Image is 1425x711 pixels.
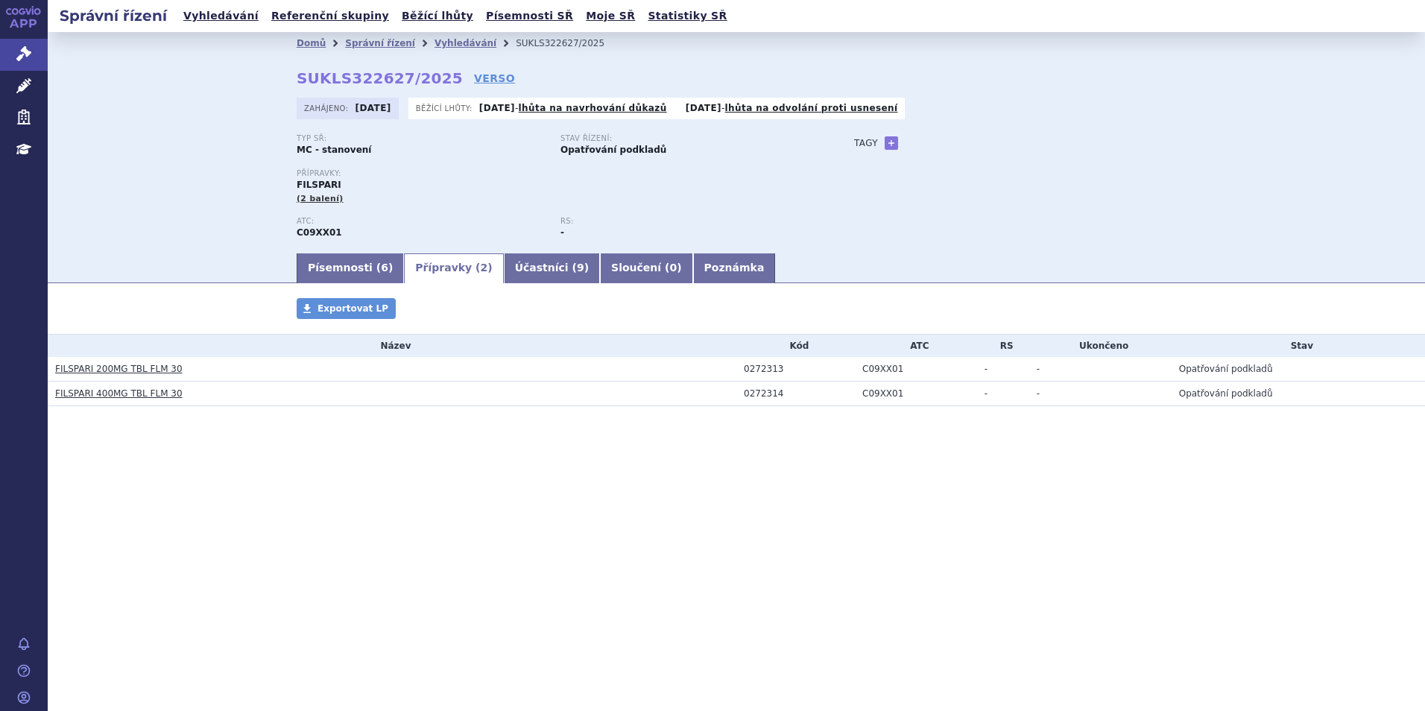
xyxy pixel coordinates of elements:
th: Kód [736,335,855,357]
p: - [479,102,667,114]
span: 0 [669,262,677,274]
a: Účastníci (9) [504,253,600,283]
a: Moje SŘ [581,6,639,26]
strong: [DATE] [356,103,391,113]
p: Typ SŘ: [297,134,546,143]
strong: [DATE] [479,103,515,113]
a: lhůta na odvolání proti usnesení [725,103,898,113]
p: ATC: [297,217,546,226]
span: FILSPARI [297,180,341,190]
a: FILSPARI 400MG TBL FLM 30 [55,388,183,399]
a: Vyhledávání [179,6,263,26]
a: FILSPARI 200MG TBL FLM 30 [55,364,183,374]
span: (2 balení) [297,194,344,203]
a: + [885,136,898,150]
th: Ukončeno [1029,335,1172,357]
th: RS [977,335,1029,357]
th: ATC [855,335,977,357]
a: Poznámka [693,253,776,283]
h2: Správní řízení [48,5,179,26]
p: Přípravky: [297,169,824,178]
a: Exportovat LP [297,298,396,319]
a: lhůta na navrhování důkazů [519,103,667,113]
span: - [985,388,988,399]
strong: SPARSENTAN [297,227,342,238]
span: - [1037,364,1040,374]
strong: [DATE] [686,103,721,113]
a: Statistiky SŘ [643,6,731,26]
strong: - [560,227,564,238]
div: 0272313 [744,364,855,374]
a: VERSO [474,71,515,86]
span: Běžící lhůty: [416,102,475,114]
span: 9 [577,262,584,274]
th: Název [48,335,736,357]
span: - [985,364,988,374]
h3: Tagy [854,134,878,152]
span: Exportovat LP [317,303,388,314]
strong: MC - stanovení [297,145,371,155]
strong: SUKLS322627/2025 [297,69,463,87]
span: 6 [381,262,388,274]
div: 0272314 [744,388,855,399]
td: Opatřování podkladů [1172,357,1425,382]
a: Písemnosti SŘ [481,6,578,26]
li: SUKLS322627/2025 [516,32,624,54]
td: Opatřování podkladů [1172,382,1425,406]
th: Stav [1172,335,1425,357]
td: SPARSENTAN [855,382,977,406]
span: - [1037,388,1040,399]
a: Domů [297,38,326,48]
td: SPARSENTAN [855,357,977,382]
span: 2 [481,262,488,274]
p: Stav řízení: [560,134,809,143]
span: Zahájeno: [304,102,351,114]
a: Správní řízení [345,38,415,48]
a: Referenční skupiny [267,6,394,26]
a: Sloučení (0) [600,253,692,283]
p: - [686,102,898,114]
p: RS: [560,217,809,226]
strong: Opatřování podkladů [560,145,666,155]
a: Přípravky (2) [404,253,503,283]
a: Běžící lhůty [397,6,478,26]
a: Vyhledávání [435,38,496,48]
a: Písemnosti (6) [297,253,404,283]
